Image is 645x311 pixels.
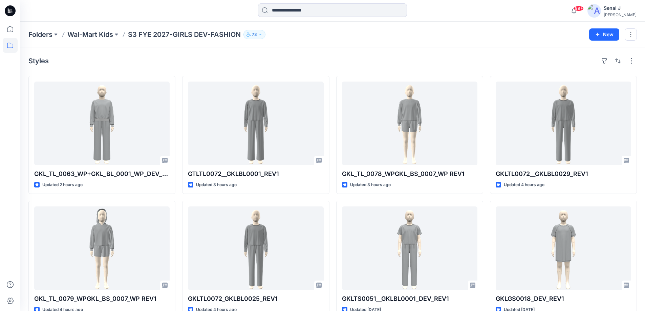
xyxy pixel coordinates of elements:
p: GKLGS0018_DEV_REV1 [496,294,631,304]
a: Folders [28,30,52,39]
p: S3 FYE 2027-GIRLS DEV-FASHION [128,30,241,39]
div: [PERSON_NAME] [604,12,637,17]
a: GKL_TL_0078_WPGKL_BS_0007_WP REV1 [342,82,477,165]
a: GKLTL0072_GKLBL0025_REV1 [188,206,323,290]
button: New [589,28,619,41]
img: avatar [587,4,601,18]
a: GKLGS0018_DEV_REV1 [496,206,631,290]
div: Senal J [604,4,637,12]
p: Updated 3 hours ago [350,181,391,188]
a: GKLTL0072__GKLBL0029_REV1 [496,82,631,165]
a: GKLTS0051__GKLBL0001_DEV_REV1 [342,206,477,290]
a: GKL_TL_0079_WPGKL_BS_0007_WP REV1 [34,206,170,290]
p: GTLTL0072__GKLBL0001_REV1 [188,169,323,179]
p: Updated 4 hours ago [504,181,544,188]
p: GKL_TL_0078_WPGKL_BS_0007_WP REV1 [342,169,477,179]
p: GKL_TL_0063_WP+GKL_BL_0001_WP_DEV_REV1 [34,169,170,179]
p: 73 [252,31,257,38]
p: Updated 3 hours ago [196,181,237,188]
span: 99+ [574,6,584,11]
a: Wal-Mart Kids [67,30,113,39]
h4: Styles [28,57,49,65]
a: GTLTL0072__GKLBL0001_REV1 [188,82,323,165]
p: GKLTL0072__GKLBL0029_REV1 [496,169,631,179]
a: GKL_TL_0063_WP+GKL_BL_0001_WP_DEV_REV1 [34,82,170,165]
button: 73 [243,30,265,39]
p: GKLTS0051__GKLBL0001_DEV_REV1 [342,294,477,304]
p: GKL_TL_0079_WPGKL_BS_0007_WP REV1 [34,294,170,304]
p: GKLTL0072_GKLBL0025_REV1 [188,294,323,304]
p: Updated 2 hours ago [42,181,83,188]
